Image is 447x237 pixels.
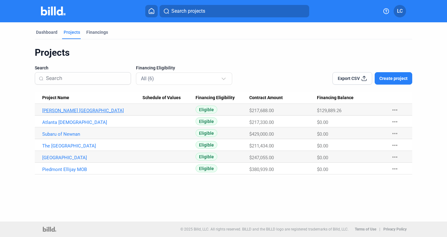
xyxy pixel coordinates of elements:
[249,120,274,125] span: $217,330.00
[383,227,407,231] b: Privacy Policy
[317,120,328,125] span: $0.00
[41,7,65,15] img: Billd Company Logo
[42,108,142,113] a: [PERSON_NAME] [GEOGRAPHIC_DATA]
[355,227,376,231] b: Terms of Use
[391,153,399,161] mat-icon: more_horiz
[42,95,69,101] span: Project Name
[42,155,142,160] a: [GEOGRAPHIC_DATA]
[180,227,349,231] p: © 2025 Billd, LLC. All rights reserved. BILLD and the BILLD logo are registered trademarks of Bil...
[196,153,217,160] span: Eligible
[196,141,217,149] span: Eligible
[391,130,399,137] mat-icon: more_horiz
[196,95,235,101] span: Financing Eligibility
[141,76,154,81] mat-select-trigger: All (6)
[42,120,142,125] a: Atlanta [DEMOGRAPHIC_DATA]
[249,143,274,149] span: $211,434.00
[317,95,385,101] div: Financing Balance
[338,75,360,81] span: Export CSV
[317,95,354,101] span: Financing Balance
[379,75,408,81] span: Create project
[43,227,56,232] img: logo
[317,143,328,149] span: $0.00
[317,155,328,160] span: $0.00
[142,95,181,101] span: Schedule of Values
[249,95,283,101] span: Contract Amount
[42,95,142,101] div: Project Name
[86,29,108,35] div: Financings
[136,65,175,71] span: Financing Eligibility
[397,7,403,15] span: LC
[317,167,328,172] span: $0.00
[160,5,309,17] button: Search projects
[317,108,341,113] span: $129,889.26
[249,108,274,113] span: $217,688.00
[249,167,274,172] span: $380,939.00
[36,29,57,35] div: Dashboard
[249,131,274,137] span: $429,000.00
[249,95,317,101] div: Contract Amount
[64,29,80,35] div: Projects
[391,165,399,173] mat-icon: more_horiz
[196,106,217,113] span: Eligible
[391,118,399,125] mat-icon: more_horiz
[332,72,372,85] button: Export CSV
[171,7,205,15] span: Search projects
[46,72,127,85] input: Search
[42,167,142,172] a: Piedmont Ellijay MOB
[35,65,48,71] span: Search
[196,165,217,172] span: Eligible
[317,131,328,137] span: $0.00
[142,95,196,101] div: Schedule of Values
[42,131,142,137] a: Subaru of Newnan
[394,5,406,17] button: LC
[196,95,249,101] div: Financing Eligibility
[375,72,412,85] button: Create project
[249,155,274,160] span: $247,055.00
[196,129,217,137] span: Eligible
[35,47,412,59] div: Projects
[379,227,380,231] p: |
[196,117,217,125] span: Eligible
[42,143,142,149] a: The [GEOGRAPHIC_DATA]
[391,142,399,149] mat-icon: more_horiz
[391,106,399,114] mat-icon: more_horiz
